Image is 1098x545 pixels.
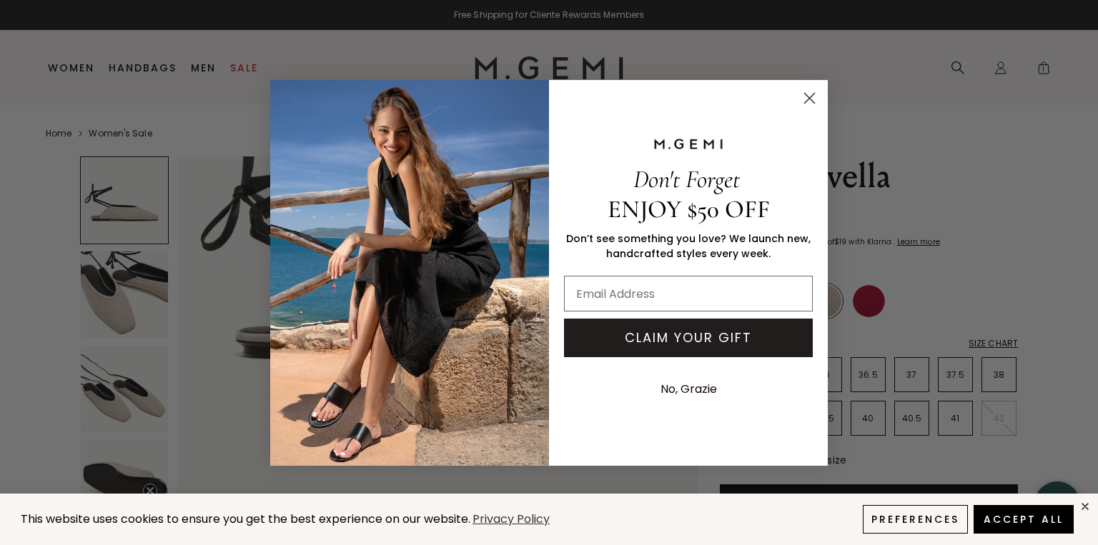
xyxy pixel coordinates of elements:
span: ENJOY $50 OFF [608,194,770,224]
button: Close dialog [797,86,822,111]
button: Accept All [974,505,1074,534]
span: Don’t see something you love? We launch new, handcrafted styles every week. [566,231,811,261]
input: Email Address [564,276,813,311]
button: No, Grazie [653,371,724,407]
img: M.GEMI [653,138,724,151]
button: Preferences [863,505,968,534]
div: close [1079,501,1091,512]
span: This website uses cookies to ensure you get the best experience on our website. [21,511,470,527]
span: Don't Forget [633,164,740,194]
img: M.Gemi [270,80,549,466]
a: Privacy Policy (opens in a new tab) [470,511,552,529]
button: CLAIM YOUR GIFT [564,319,813,357]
